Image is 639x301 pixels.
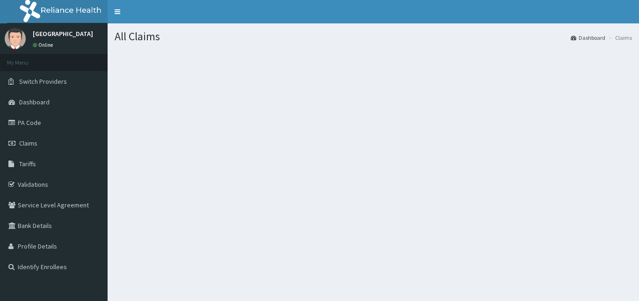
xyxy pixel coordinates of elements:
[19,160,36,168] span: Tariffs
[5,28,26,49] img: User Image
[33,42,55,48] a: Online
[606,34,632,42] li: Claims
[19,77,67,86] span: Switch Providers
[19,139,37,147] span: Claims
[19,98,50,106] span: Dashboard
[571,34,605,42] a: Dashboard
[33,30,93,37] p: [GEOGRAPHIC_DATA]
[115,30,632,43] h1: All Claims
